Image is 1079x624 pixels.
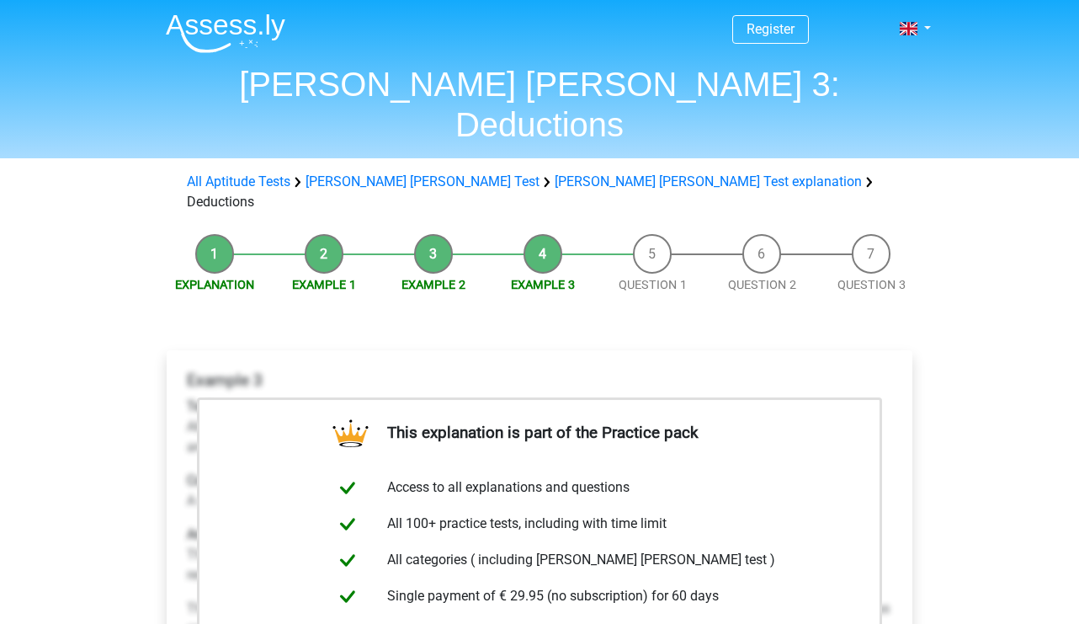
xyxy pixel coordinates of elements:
div: Deductions [180,172,899,212]
a: Example 2 [401,278,465,292]
p: The conclusion follows. Residences that are not villas are never without air conditioning. It act... [187,525,892,585]
b: Answer [187,526,231,542]
a: Question 2 [728,278,796,292]
h1: [PERSON_NAME] [PERSON_NAME] 3: Deductions [152,64,927,145]
a: Example 1 [292,278,356,292]
b: Example 3 [187,371,263,390]
a: All Aptitude Tests [187,173,290,189]
a: [PERSON_NAME] [PERSON_NAME] Test [306,173,539,189]
b: Text [187,398,212,414]
a: Example 3 [511,278,575,292]
p: A residence without air conditioning that is not in a popular area will not be expensive. [187,471,892,511]
a: Question 1 [619,278,687,292]
b: Conclusion [187,472,253,488]
a: Question 3 [837,278,906,292]
p: All villas are expensive or located outside of popular areas, but never both and villas are resid... [187,397,892,457]
img: Assessly [166,13,285,53]
a: Register [747,21,795,37]
a: [PERSON_NAME] [PERSON_NAME] Test explanation [555,173,862,189]
a: Explanation [175,278,254,292]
